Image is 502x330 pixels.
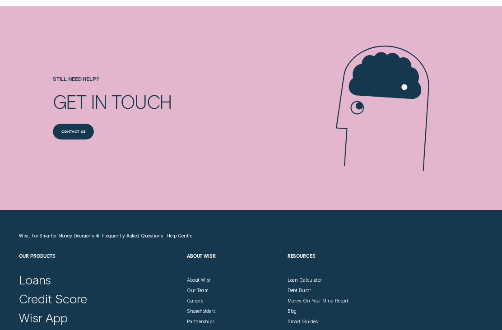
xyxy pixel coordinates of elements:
a: Frequently Asked Questions | Help Centre [102,233,192,239]
a: About Wisr [187,277,211,283]
h4: Still need help? [53,76,248,92]
button: Contact us [53,124,94,139]
h2: Get in touch [53,92,206,124]
h2: Resources [288,253,382,277]
a: Our Team [187,288,209,293]
a: Smart Guides [288,319,318,325]
a: Partnerships [187,319,214,325]
h2: About Wisr [187,253,282,277]
a: Debt Bustr [288,288,311,293]
a: Wisr App [19,310,68,325]
h2: Our Products [19,253,181,277]
a: Careers [187,298,203,304]
a: Credit Score [19,291,87,306]
a: Blog [288,308,297,314]
a: Shareholders [187,308,215,314]
a: Wisr: For Smarter Money Decisions [19,233,94,239]
a: Money On Your Mind Report [288,298,349,304]
a: Loans [19,272,51,287]
a: Loan Calculator [288,277,322,283]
